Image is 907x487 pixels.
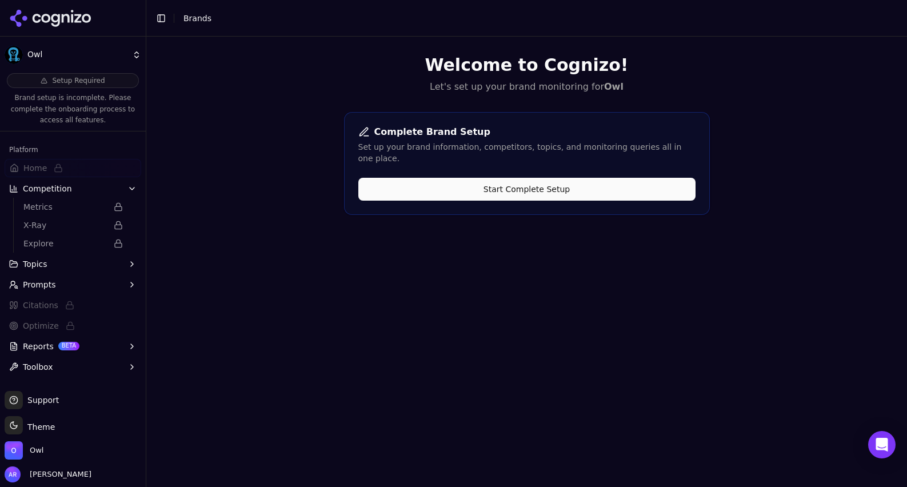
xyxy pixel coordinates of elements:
[30,445,43,456] span: Owl
[5,179,141,198] button: Competition
[5,276,141,294] button: Prompts
[358,141,696,164] div: Set up your brand information, competitors, topics, and monitoring queries all in one place.
[23,201,107,213] span: Metrics
[5,441,43,460] button: Open organization switcher
[344,80,710,94] p: Let's set up your brand monitoring for
[344,55,710,75] h1: Welcome to Cognizo!
[358,178,696,201] button: Start Complete Setup
[23,219,107,231] span: X-Ray
[25,469,91,480] span: [PERSON_NAME]
[7,93,139,126] p: Brand setup is incomplete. Please complete the onboarding process to access all features.
[5,441,23,460] img: Owl
[358,126,696,138] div: Complete Brand Setup
[23,279,56,290] span: Prompts
[23,394,59,406] span: Support
[5,141,141,159] div: Platform
[27,50,127,60] span: Owl
[23,300,58,311] span: Citations
[23,320,59,332] span: Optimize
[183,14,211,23] span: Brands
[604,81,624,92] strong: Owl
[23,361,53,373] span: Toolbox
[52,76,105,85] span: Setup Required
[5,466,91,482] button: Open user button
[5,358,141,376] button: Toolbox
[5,46,23,64] img: Owl
[5,337,141,356] button: ReportsBETA
[5,466,21,482] img: Adam Raper
[23,162,47,174] span: Home
[5,255,141,273] button: Topics
[23,183,72,194] span: Competition
[23,422,55,432] span: Theme
[868,431,896,458] div: Open Intercom Messenger
[23,258,47,270] span: Topics
[58,342,79,350] span: BETA
[23,341,54,352] span: Reports
[183,13,875,24] nav: breadcrumb
[23,238,107,249] span: Explore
